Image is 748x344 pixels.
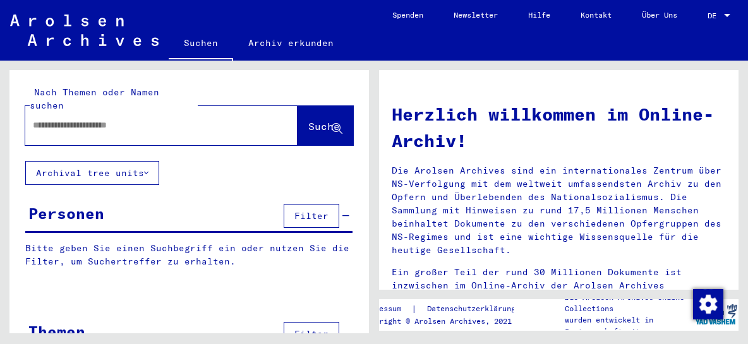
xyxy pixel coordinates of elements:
a: Impressum [361,302,411,316]
p: Copyright © Arolsen Archives, 2021 [361,316,531,327]
a: Datenschutzerklärung [417,302,531,316]
button: Archival tree units [25,161,159,185]
div: Zustimmung ändern [692,288,723,319]
a: Suchen [169,28,233,61]
button: Filter [284,204,339,228]
span: DE [708,11,721,20]
span: Suche [308,120,340,133]
button: Suche [298,106,353,145]
img: Zustimmung ändern [693,289,723,319]
mat-label: Nach Themen oder Namen suchen [30,86,159,111]
span: Filter [294,210,329,222]
img: Arolsen_neg.svg [10,15,159,46]
p: Bitte geben Sie einen Suchbegriff ein oder nutzen Sie die Filter, um Suchertreffer zu erhalten. [25,242,353,268]
div: | [361,302,531,316]
p: Ein großer Teil der rund 30 Millionen Dokumente ist inzwischen im Online-Archiv der Arolsen Archi... [392,266,726,319]
p: Die Arolsen Archives Online-Collections [565,292,694,314]
p: Die Arolsen Archives sind ein internationales Zentrum über NS-Verfolgung mit dem weltweit umfasse... [392,164,726,257]
span: Filter [294,328,329,340]
p: wurden entwickelt in Partnerschaft mit [565,314,694,337]
div: Personen [28,202,104,225]
h1: Herzlich willkommen im Online-Archiv! [392,101,726,154]
div: Themen [28,320,85,343]
a: Archiv erkunden [233,28,349,58]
